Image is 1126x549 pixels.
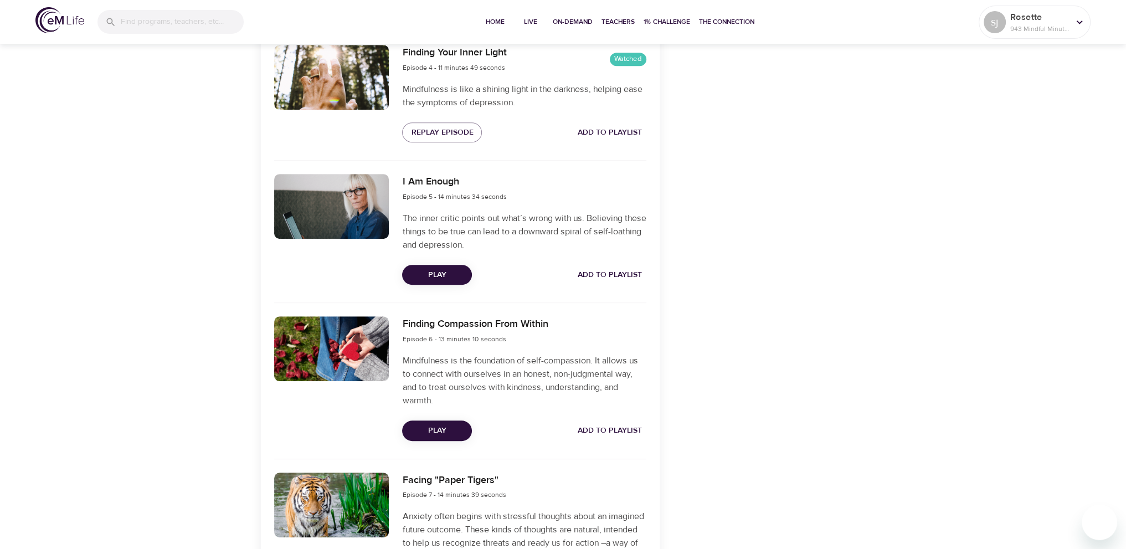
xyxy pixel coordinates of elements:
[1082,505,1117,540] iframe: Button to launch messaging window
[402,212,646,252] p: The inner critic points out what’s wrong with us. Believing these things to be true can lead to a...
[402,63,505,72] span: Episode 4 - 11 minutes 49 seconds
[601,16,635,28] span: Teachers
[517,16,544,28] span: Live
[402,122,482,143] button: Replay Episode
[482,16,508,28] span: Home
[402,45,506,61] h6: Finding Your Inner Light
[402,265,472,285] button: Play
[573,122,646,143] button: Add to Playlist
[1010,24,1069,34] p: 943 Mindful Minutes
[402,192,506,201] span: Episode 5 - 14 minutes 34 seconds
[573,265,646,285] button: Add to Playlist
[402,420,472,441] button: Play
[1010,11,1069,24] p: Rosette
[610,54,646,64] span: Watched
[984,11,1006,33] div: sj
[578,126,642,140] span: Add to Playlist
[411,126,473,140] span: Replay Episode
[402,83,646,109] p: Mindfulness is like a shining light in the darkness, helping ease the symptoms of depression.
[402,354,646,407] p: Mindfulness is the foundation of self-compassion. It allows us to connect with ourselves in an ho...
[402,490,506,499] span: Episode 7 - 14 minutes 39 seconds
[121,10,244,34] input: Find programs, teachers, etc...
[35,7,84,33] img: logo
[402,335,506,343] span: Episode 6 - 13 minutes 10 seconds
[578,424,642,438] span: Add to Playlist
[402,174,506,190] h6: I Am Enough
[402,473,506,489] h6: Facing "Paper Tigers"
[553,16,593,28] span: On-Demand
[699,16,754,28] span: The Connection
[411,424,463,438] span: Play
[402,316,548,332] h6: Finding Compassion From Within
[644,16,690,28] span: 1% Challenge
[578,268,642,282] span: Add to Playlist
[411,268,463,282] span: Play
[573,420,646,441] button: Add to Playlist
